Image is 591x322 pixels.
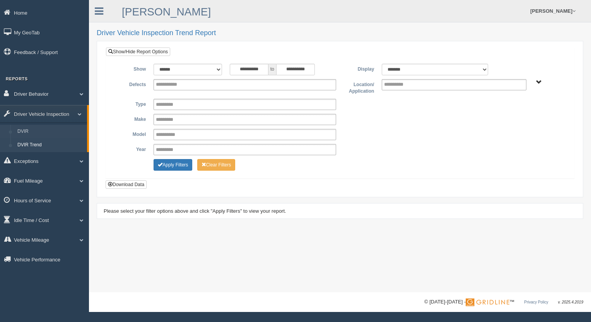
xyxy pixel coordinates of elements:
img: Gridline [466,298,509,306]
label: Show [112,64,150,73]
div: © [DATE]-[DATE] - ™ [424,298,583,306]
label: Year [112,144,150,153]
a: [PERSON_NAME] [122,6,211,18]
label: Type [112,99,150,108]
a: DVIR [14,125,87,139]
a: DVIR Trend [14,138,87,152]
button: Change Filter Options [154,159,192,171]
a: Privacy Policy [524,300,548,304]
span: to [268,64,276,75]
button: Change Filter Options [197,159,236,171]
span: v. 2025.4.2019 [558,300,583,304]
label: Model [112,129,150,138]
h2: Driver Vehicle Inspection Trend Report [97,29,583,37]
label: Display [340,64,378,73]
label: Defects [112,79,150,88]
span: Please select your filter options above and click "Apply Filters" to view your report. [104,208,286,214]
a: Show/Hide Report Options [106,47,170,56]
label: Location/ Application [340,79,378,95]
button: Download Data [106,180,147,189]
label: Make [112,114,150,123]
